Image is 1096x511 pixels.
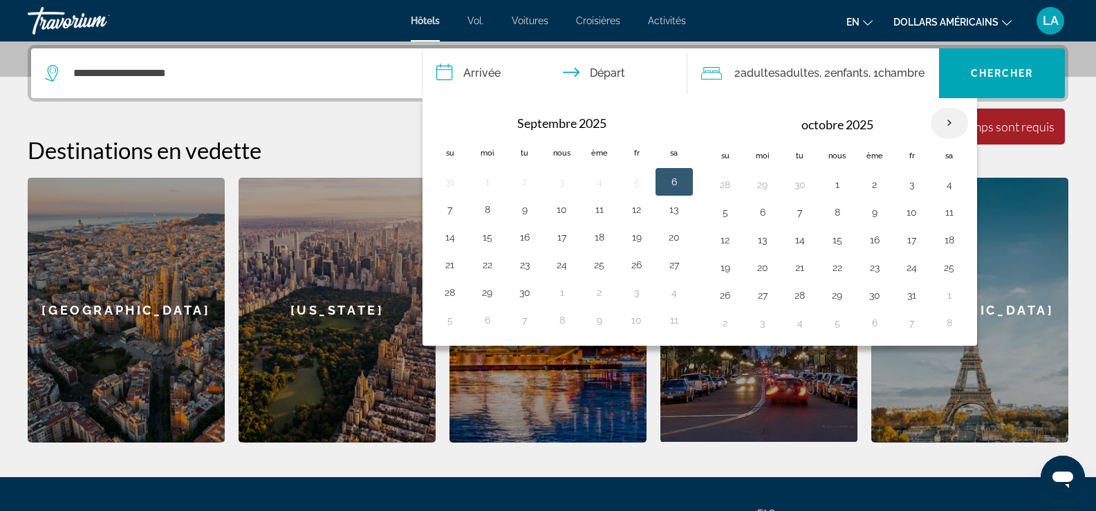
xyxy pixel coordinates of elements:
button: Day 11 [663,310,685,330]
span: Chambre [878,66,925,80]
button: Day 31 [901,286,923,305]
button: Day 26 [626,255,648,275]
iframe: Bouton de lancement de la fenêtre de messagerie [1041,456,1085,500]
button: Day 15 [476,227,499,247]
button: Day 30 [789,175,811,194]
button: Day 11 [588,200,611,219]
button: Day 23 [864,258,886,277]
span: Chercher [971,68,1034,79]
button: Day 16 [864,230,886,250]
button: Dates d'arrivée et de départ [422,48,688,98]
span: Enfants [830,66,869,80]
button: Day 15 [826,230,848,250]
button: Day 19 [714,258,736,277]
button: Day 7 [789,203,811,222]
button: Day 18 [588,227,611,247]
button: Day 2 [588,283,611,302]
button: Day 27 [752,286,774,305]
button: Day 4 [588,172,611,192]
button: Day 8 [476,200,499,219]
span: , 2 [819,64,869,83]
button: Day 8 [826,203,848,222]
button: Day 28 [789,286,811,305]
button: Changer de devise [893,12,1012,32]
button: Day 8 [938,313,960,333]
button: Day 20 [752,258,774,277]
button: Travelers: 2 adults, 2 children [687,48,939,98]
button: Day 5 [714,203,736,222]
button: Day 25 [938,258,960,277]
button: Day 1 [551,283,573,302]
font: Septembre 2025 [517,115,606,131]
button: Day 16 [514,227,536,247]
button: Day 6 [752,203,774,222]
button: Day 29 [476,283,499,302]
button: Day 6 [476,310,499,330]
div: Tous les champs sont requis [909,119,1055,134]
button: Day 17 [551,227,573,247]
button: Day 18 [938,230,960,250]
button: Day 3 [551,172,573,192]
button: Day 7 [901,313,923,333]
button: Day 3 [626,283,648,302]
font: dollars américains [893,17,999,28]
button: Chercher [939,48,1065,98]
button: Day 29 [826,286,848,305]
span: Adultes [780,66,819,80]
button: Day 4 [663,283,685,302]
button: Day 4 [789,313,811,333]
button: Day 25 [588,255,611,275]
button: Day 28 [714,175,736,194]
h2: Destinations en vedette [28,136,1068,164]
button: Day 29 [752,175,774,194]
font: LA [1043,13,1059,28]
button: Day 2 [714,313,736,333]
button: Day 2 [864,175,886,194]
a: Vol. [467,15,484,26]
button: Day 12 [714,230,736,250]
button: Day 1 [476,172,499,192]
a: Activités [648,15,686,26]
span: Adultes [741,66,780,80]
a: Hôtels [411,15,440,26]
button: Day 10 [551,200,573,219]
button: Day 17 [901,230,923,250]
button: Day 7 [514,310,536,330]
button: Day 31 [439,172,461,192]
div: Widget de recherche [31,48,1065,98]
button: Day 5 [826,313,848,333]
a: Voitures [512,15,548,26]
button: Day 12 [626,200,648,219]
button: Day 7 [439,200,461,219]
button: Day 3 [901,175,923,194]
font: en [846,17,860,28]
button: Day 26 [714,286,736,305]
font: octobre 2025 [801,117,873,132]
button: Menu utilisateur [1032,6,1068,35]
button: Day 24 [551,255,573,275]
button: Day 8 [551,310,573,330]
div: [US_STATE] [239,178,436,443]
button: Day 23 [514,255,536,275]
button: Day 13 [663,200,685,219]
button: Day 2 [514,172,536,192]
button: Day 30 [514,283,536,302]
button: Day 6 [663,172,685,192]
div: [GEOGRAPHIC_DATA] [28,178,225,443]
button: Changer de langue [846,12,873,32]
button: Day 11 [938,203,960,222]
button: Day 5 [626,172,648,192]
a: Travorium [28,3,166,39]
button: Day 3 [752,313,774,333]
button: Day 24 [901,258,923,277]
button: Day 6 [864,313,886,333]
button: Day 5 [439,310,461,330]
button: Day 10 [626,310,648,330]
font: , 1 [869,66,878,80]
button: Day 9 [514,200,536,219]
button: Day 9 [864,203,886,222]
button: Day 1 [826,175,848,194]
